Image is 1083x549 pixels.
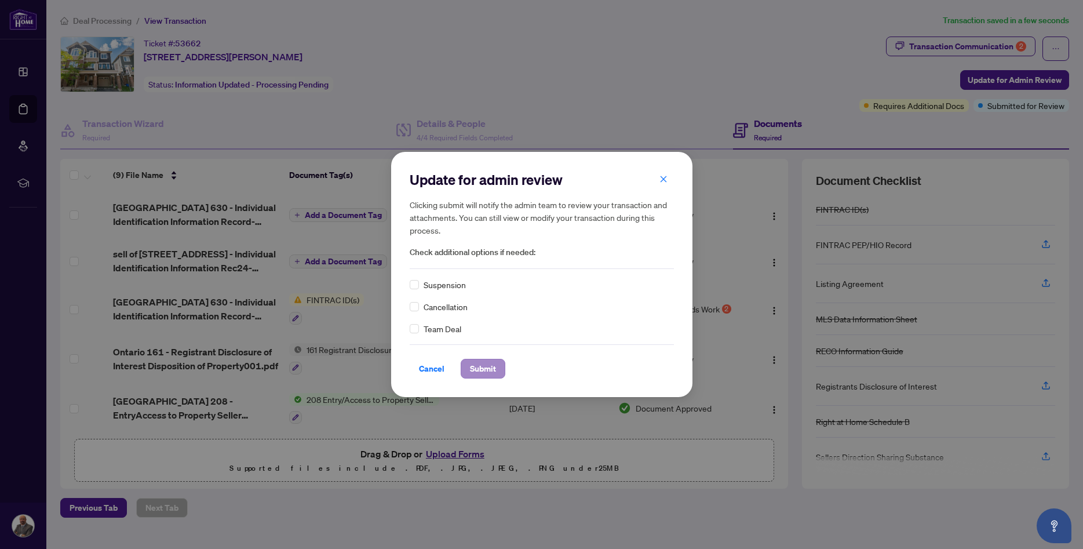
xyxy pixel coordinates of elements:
[1037,508,1071,543] button: Open asap
[410,198,674,237] h5: Clicking submit will notify the admin team to review your transaction and attachments. You can st...
[424,278,466,291] span: Suspension
[410,359,454,379] button: Cancel
[659,175,668,183] span: close
[461,359,505,379] button: Submit
[424,322,461,335] span: Team Deal
[410,170,674,189] h2: Update for admin review
[424,300,468,313] span: Cancellation
[470,359,496,378] span: Submit
[410,246,674,259] span: Check additional options if needed:
[419,359,444,378] span: Cancel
